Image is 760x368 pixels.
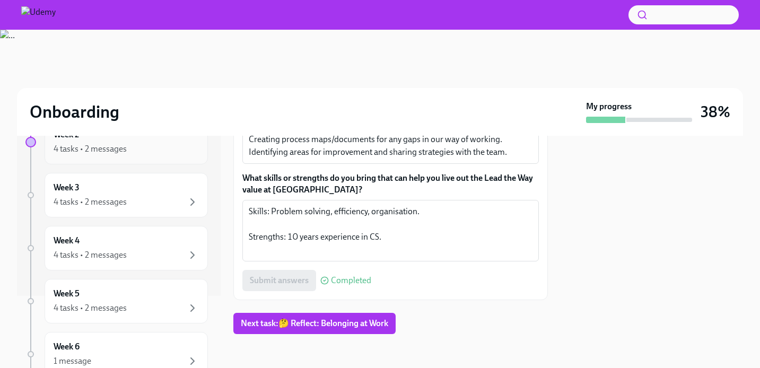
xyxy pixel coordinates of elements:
a: Week 24 tasks • 2 messages [25,120,208,164]
span: Completed [331,276,371,285]
img: Udemy [21,6,56,23]
h2: Onboarding [30,101,119,122]
div: 4 tasks • 2 messages [54,196,127,208]
div: 4 tasks • 2 messages [54,302,127,314]
h6: Week 6 [54,341,80,353]
div: 4 tasks • 2 messages [54,143,127,155]
div: 4 tasks • 2 messages [54,249,127,261]
h6: Week 3 [54,182,80,194]
button: Next task:🤔 Reflect: Belonging at Work [233,313,396,334]
h6: Week 5 [54,288,80,300]
span: Next task : 🤔 Reflect: Belonging at Work [241,318,388,329]
strong: My progress [586,101,632,112]
h6: Week 4 [54,235,80,247]
a: Week 44 tasks • 2 messages [25,226,208,270]
div: 1 message [54,355,91,367]
textarea: Skills: Problem solving, efficiency, organisation. Strengths: 10 years experience in CS. [249,205,532,256]
a: Week 34 tasks • 2 messages [25,173,208,217]
h3: 38% [701,102,730,121]
a: Week 54 tasks • 2 messages [25,279,208,323]
label: What skills or strengths do you bring that can help you live out the Lead the Way value at [GEOGR... [242,172,539,196]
